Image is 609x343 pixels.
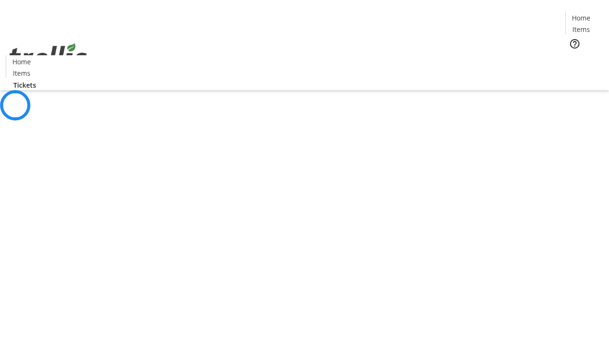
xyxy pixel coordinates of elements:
a: Home [6,57,37,67]
span: Items [572,24,590,34]
span: Items [13,68,30,78]
a: Tickets [6,80,44,90]
button: Help [565,34,584,53]
span: Tickets [573,55,596,65]
span: Home [12,57,31,67]
span: Tickets [13,80,36,90]
a: Home [566,13,596,23]
img: Orient E2E Organization bFzNIgylTv's Logo [6,33,90,81]
a: Items [566,24,596,34]
span: Home [572,13,590,23]
a: Tickets [565,55,603,65]
a: Items [6,68,37,78]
